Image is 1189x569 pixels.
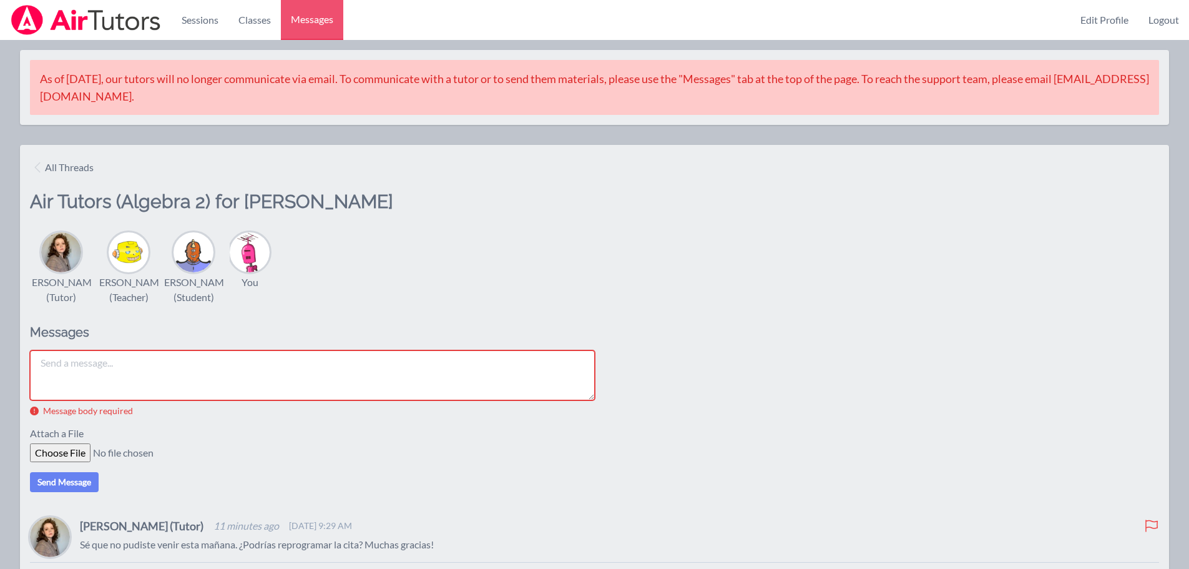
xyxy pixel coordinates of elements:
[30,60,1159,115] div: As of [DATE], our tutors will no longer communicate via email. To communicate with a tutor or to ...
[289,520,352,532] span: [DATE] 9:29 AM
[90,275,168,305] div: [PERSON_NAME] (Teacher)
[291,12,333,27] span: Messages
[22,275,100,305] div: [PERSON_NAME] (Tutor)
[45,160,94,175] span: All Threads
[30,325,595,340] h2: Messages
[30,155,99,180] a: All Threads
[80,537,1159,552] p: Sé que no pudiste venir esta mañana. ¿Podrías reprogramar la cita? Muchas gracias!
[174,232,213,272] img: Yoselin Munoz
[30,190,595,230] h2: Air Tutors (Algebra 2) for [PERSON_NAME]
[43,405,133,416] p: Message body required
[213,518,279,533] span: 11 minutes ago
[41,232,81,272] img: Hannah Stoodley
[10,5,162,35] img: Airtutors Logo
[30,472,99,492] button: Send Message
[242,275,258,290] div: You
[109,232,149,272] img: Marisela Gonzalez
[30,426,91,443] label: Attach a File
[30,517,70,557] img: Hannah Stoodley
[80,517,203,535] h4: [PERSON_NAME] (Tutor)
[155,275,233,305] div: [PERSON_NAME] (Student)
[230,232,270,272] img: Amy Herndon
